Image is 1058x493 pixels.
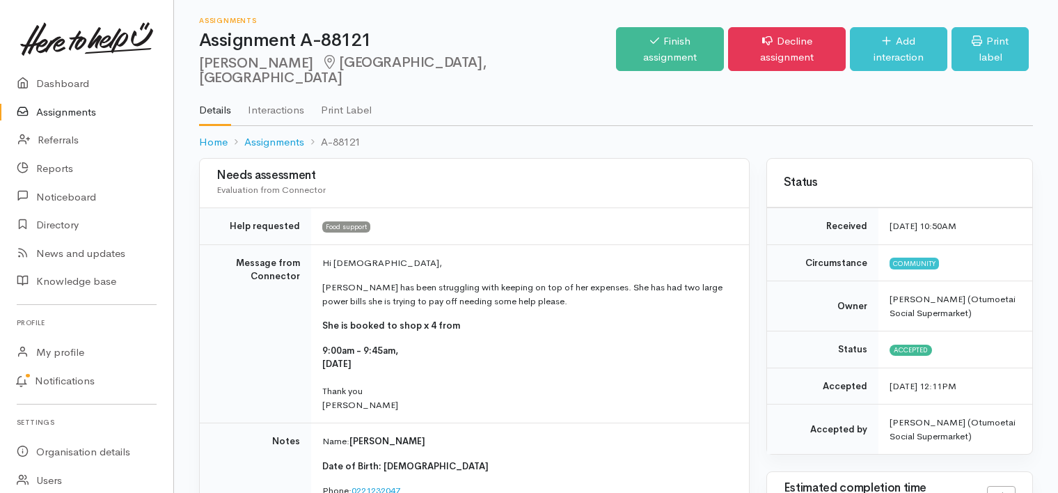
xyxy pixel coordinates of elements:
[17,313,157,332] h6: Profile
[878,405,1032,455] td: [PERSON_NAME] (Otumoetai Social Supermarket)
[890,258,939,269] span: Community
[199,55,616,86] h2: [PERSON_NAME]
[199,31,616,51] h1: Assignment A-88121
[322,345,398,357] b: 9:00am - 9:45am,
[349,435,425,447] span: [PERSON_NAME]
[767,331,878,368] td: Status
[216,169,732,182] h3: Needs assessment
[199,126,1033,159] nav: breadcrumb
[200,208,311,245] td: Help requested
[322,398,732,412] div: [PERSON_NAME]
[199,17,616,24] h6: Assignments
[199,54,486,86] span: [GEOGRAPHIC_DATA], [GEOGRAPHIC_DATA]
[322,384,732,398] div: Thank you
[890,220,956,232] time: [DATE] 10:50AM
[322,256,732,270] p: Hi [DEMOGRAPHIC_DATA],
[767,281,878,331] td: Owner
[248,86,304,125] a: Interactions
[767,208,878,245] td: Received
[244,134,304,150] a: Assignments
[322,460,489,472] span: Date of Birth: [DEMOGRAPHIC_DATA]
[767,405,878,455] td: Accepted by
[952,27,1029,71] a: Print label
[304,134,361,150] li: A-88121
[216,184,326,196] span: Evaluation from Connector
[890,380,956,392] time: [DATE] 12:11PM
[199,134,228,150] a: Home
[767,368,878,405] td: Accepted
[890,345,932,356] span: Accepted
[321,86,372,125] a: Print Label
[767,244,878,281] td: Circumstance
[616,27,724,71] a: Finish assignment
[322,320,460,331] b: She is booked to shop x 4 from
[17,413,157,432] h6: Settings
[784,176,1016,189] h3: Status
[322,435,732,448] p: Name:
[890,293,1016,319] span: [PERSON_NAME] (Otumoetai Social Supermarket)
[322,358,352,370] b: [DATE]
[200,244,311,423] td: Message from Connector
[322,221,370,233] span: Food support
[850,27,948,71] a: Add interaction
[199,86,231,126] a: Details
[728,27,845,71] a: Decline assignment
[322,281,732,308] p: [PERSON_NAME] has been struggling with keeping on top of her expenses. She has had two large powe...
